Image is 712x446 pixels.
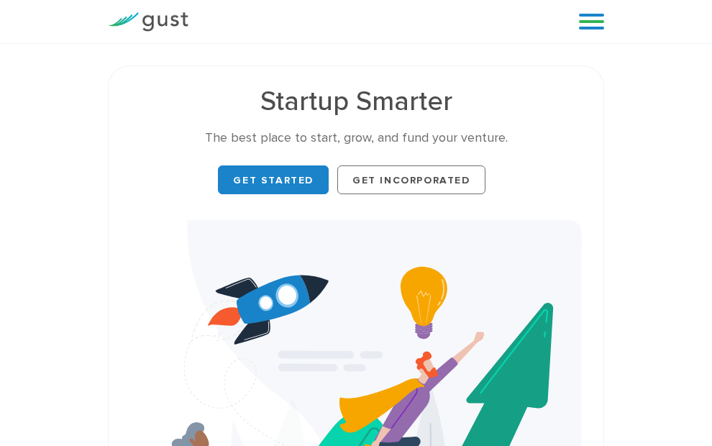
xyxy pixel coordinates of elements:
img: Gust Logo [108,12,188,32]
a: Get Incorporated [337,165,485,194]
h1: Startup Smarter [130,88,582,115]
div: The best place to start, grow, and fund your venture. [130,129,582,147]
a: Get Started [218,165,329,194]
